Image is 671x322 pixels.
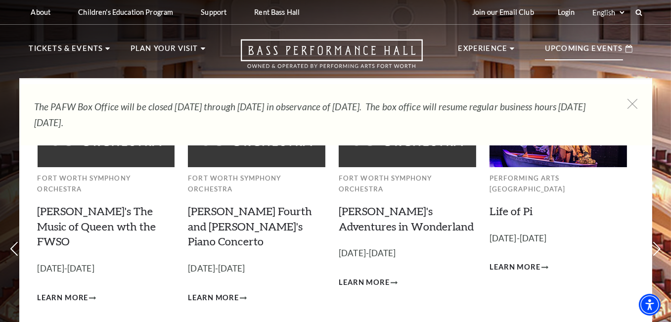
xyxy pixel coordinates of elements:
[591,8,626,17] select: Select:
[339,276,390,289] span: Learn More
[188,292,247,304] a: Learn More Brahms Fourth and Grieg's Piano Concerto
[254,8,300,16] p: Rent Bass Hall
[490,261,540,274] span: Learn More
[29,43,103,60] p: Tickets & Events
[131,43,198,60] p: Plan Your Visit
[490,204,533,218] a: Life of Pi
[490,173,627,195] p: Performing Arts [GEOGRAPHIC_DATA]
[339,173,476,195] p: Fort Worth Symphony Orchestra
[188,262,325,276] p: [DATE]-[DATE]
[34,101,585,128] em: The PAFW Box Office will be closed [DATE] through [DATE] in observance of [DATE]. The box office ...
[639,294,661,316] div: Accessibility Menu
[31,8,51,16] p: About
[38,262,175,276] p: [DATE]-[DATE]
[188,292,239,304] span: Learn More
[545,43,623,60] p: Upcoming Events
[38,204,156,248] a: [PERSON_NAME]'s The Music of Queen wth the FWSO
[339,276,398,289] a: Learn More Alice's Adventures in Wonderland
[458,43,508,60] p: Experience
[339,246,476,261] p: [DATE]-[DATE]
[490,261,548,274] a: Learn More Life of Pi
[188,173,325,195] p: Fort Worth Symphony Orchestra
[339,204,474,233] a: [PERSON_NAME]'s Adventures in Wonderland
[38,292,96,304] a: Learn More Windborne's The Music of Queen wth the FWSO
[38,173,175,195] p: Fort Worth Symphony Orchestra
[188,204,312,248] a: [PERSON_NAME] Fourth and [PERSON_NAME]'s Piano Concerto
[38,292,89,304] span: Learn More
[78,8,173,16] p: Children's Education Program
[201,8,226,16] p: Support
[490,231,627,246] p: [DATE]-[DATE]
